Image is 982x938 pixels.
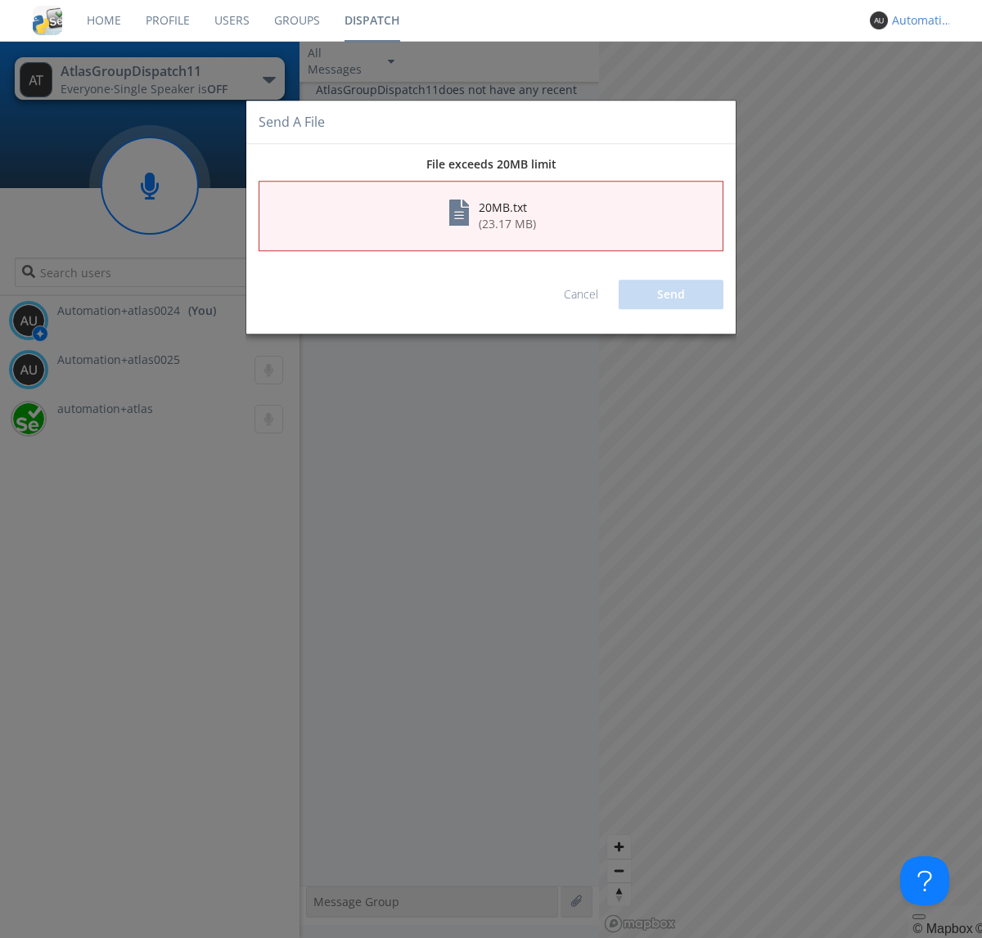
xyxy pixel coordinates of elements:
[426,157,556,173] b: File exceeds 20MB limit
[564,287,598,303] a: Cancel
[259,113,325,132] h4: Send a file
[619,281,723,310] button: Send
[479,200,536,217] div: 20MB.txt
[892,12,953,29] div: Automation+atlas0024
[870,11,888,29] img: 373638.png
[33,6,62,35] img: cddb5a64eb264b2086981ab96f4c1ba7
[479,217,536,233] div: ( 23.17 MB )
